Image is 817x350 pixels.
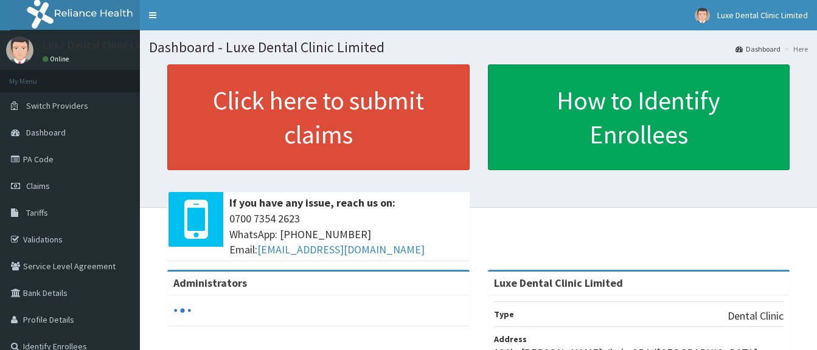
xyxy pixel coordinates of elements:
img: User Image [6,36,33,64]
p: Luxe Dental Clinic Limited [43,39,166,50]
strong: Luxe Dental Clinic Limited [494,276,623,290]
p: Dental Clinic [728,308,784,324]
b: If you have any issue, reach us on: [229,196,395,210]
a: Click here to submit claims [167,64,470,170]
b: Administrators [173,276,247,290]
b: Type [494,309,514,320]
img: User Image [695,8,710,23]
a: [EMAIL_ADDRESS][DOMAIN_NAME] [257,242,425,256]
a: Dashboard [735,44,780,54]
a: How to Identify Enrollees [488,64,790,170]
svg: audio-loading [173,301,192,320]
h1: Dashboard - Luxe Dental Clinic Limited [149,39,808,55]
span: Dashboard [26,127,66,138]
span: Luxe Dental Clinic Limited [717,10,808,21]
span: Tariffs [26,207,48,218]
li: Here [782,44,808,54]
a: Online [43,55,72,63]
b: Address [494,334,527,345]
span: Claims [26,180,50,191]
span: 0700 7354 2623 WhatsApp: [PHONE_NUMBER] Email: [229,211,464,258]
span: Switch Providers [26,100,88,111]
